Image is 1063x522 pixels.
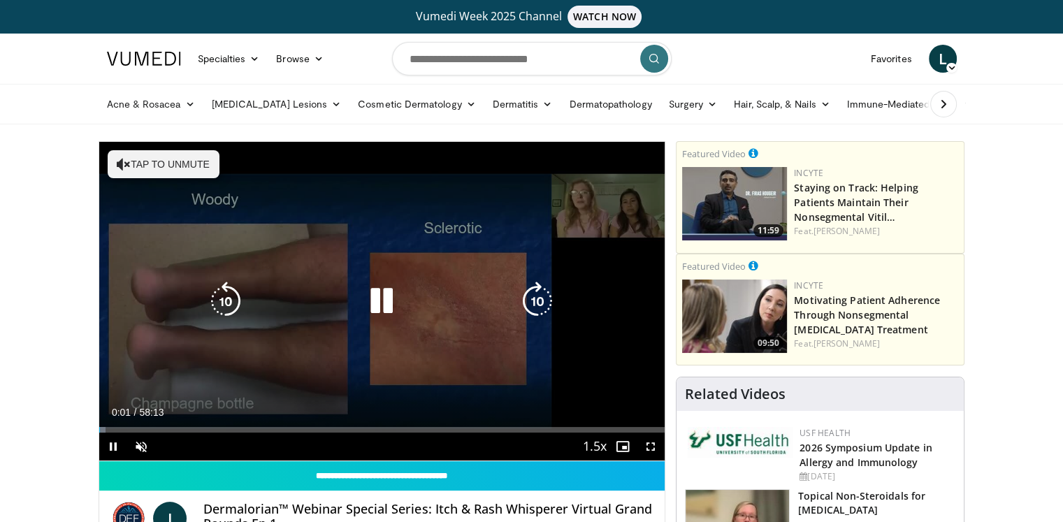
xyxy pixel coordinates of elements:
a: Incyte [794,280,823,291]
small: Featured Video [682,147,746,160]
img: 6ba8804a-8538-4002-95e7-a8f8012d4a11.png.150x105_q85_autocrop_double_scale_upscale_version-0.2.jpg [688,427,793,458]
img: fe0751a3-754b-4fa7-bfe3-852521745b57.png.150x105_q85_crop-smart_upscale.jpg [682,167,787,240]
a: Immune-Mediated [839,90,952,118]
a: Surgery [660,90,726,118]
video-js: Video Player [99,142,665,461]
a: L [929,45,957,73]
span: WATCH NOW [567,6,642,28]
button: Playback Rate [581,433,609,461]
div: Feat. [794,225,958,238]
a: Staying on Track: Helping Patients Maintain Their Nonsegmental Vitil… [794,181,918,224]
a: Hair, Scalp, & Nails [725,90,838,118]
div: Progress Bar [99,427,665,433]
h4: Related Videos [685,386,786,403]
span: 0:01 [112,407,131,418]
a: Browse [268,45,332,73]
a: Cosmetic Dermatology [349,90,484,118]
a: 11:59 [682,167,787,240]
div: [DATE] [800,470,953,483]
button: Tap to unmute [108,150,219,178]
small: Featured Video [682,260,746,273]
input: Search topics, interventions [392,42,672,75]
a: [MEDICAL_DATA] Lesions [203,90,350,118]
a: Dermatopathology [561,90,660,118]
button: Pause [99,433,127,461]
a: Specialties [189,45,268,73]
a: [PERSON_NAME] [813,338,880,349]
a: Acne & Rosacea [99,90,203,118]
button: Fullscreen [637,433,665,461]
div: Feat. [794,338,958,350]
span: / [134,407,137,418]
a: 09:50 [682,280,787,353]
h3: Topical Non-Steroidals for [MEDICAL_DATA] [798,489,955,517]
img: 39505ded-af48-40a4-bb84-dee7792dcfd5.png.150x105_q85_crop-smart_upscale.jpg [682,280,787,353]
a: Incyte [794,167,823,179]
span: 09:50 [753,337,783,349]
a: 2026 Symposium Update in Allergy and Immunology [800,441,932,469]
button: Enable picture-in-picture mode [609,433,637,461]
img: VuMedi Logo [107,52,181,66]
a: Dermatitis [484,90,561,118]
a: Vumedi Week 2025 ChannelWATCH NOW [109,6,955,28]
button: Unmute [127,433,155,461]
span: 58:13 [139,407,164,418]
a: USF Health [800,427,851,439]
a: Favorites [862,45,920,73]
span: 11:59 [753,224,783,237]
a: Motivating Patient Adherence Through Nonsegmental [MEDICAL_DATA] Treatment [794,293,940,336]
a: [PERSON_NAME] [813,225,880,237]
